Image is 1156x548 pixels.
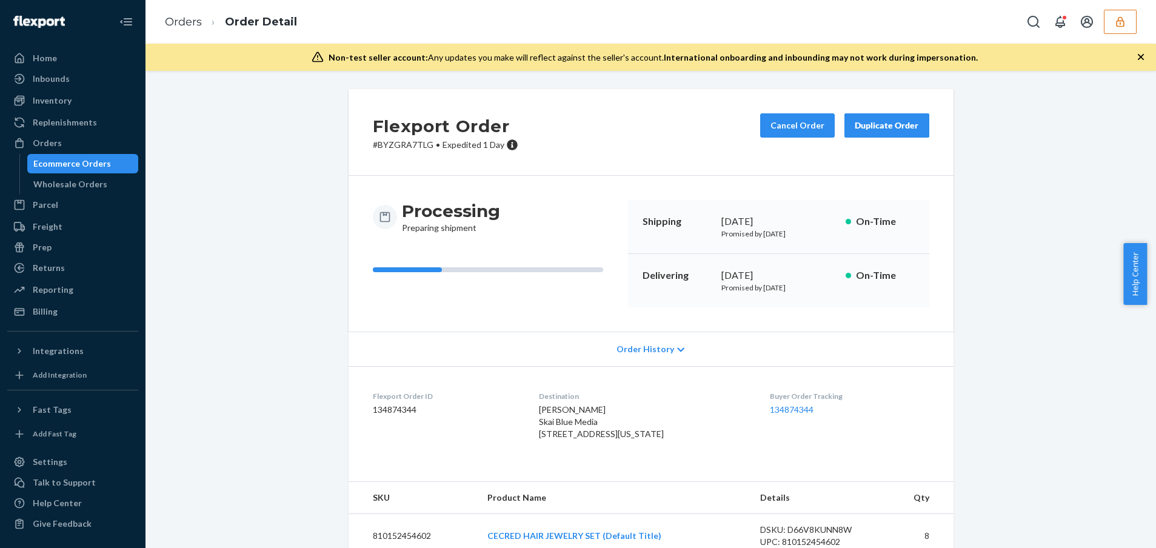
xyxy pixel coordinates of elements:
div: [DATE] [721,215,836,229]
button: Duplicate Order [844,113,929,138]
div: [DATE] [721,269,836,282]
button: Open account menu [1075,10,1099,34]
a: Reporting [7,280,138,299]
span: Non-test seller account: [329,52,428,62]
span: • [436,139,440,150]
a: 134874344 [770,404,814,415]
p: On-Time [856,269,915,282]
span: [PERSON_NAME] Skai Blue Media [STREET_ADDRESS][US_STATE] [539,404,664,439]
dt: Buyer Order Tracking [770,391,929,401]
th: Details [750,482,884,514]
a: Billing [7,302,138,321]
button: Give Feedback [7,514,138,533]
div: Ecommerce Orders [33,158,111,170]
div: Billing [33,306,58,318]
div: Prep [33,241,52,253]
div: Parcel [33,199,58,211]
dd: 134874344 [373,404,520,416]
div: Wholesale Orders [33,178,107,190]
p: Promised by [DATE] [721,282,836,293]
a: Add Integration [7,366,138,385]
a: Inventory [7,91,138,110]
h2: Flexport Order [373,113,518,139]
div: Duplicate Order [855,119,919,132]
span: Order History [616,343,674,355]
div: Home [33,52,57,64]
div: Help Center [33,497,82,509]
a: Inbounds [7,69,138,89]
div: Returns [33,262,65,274]
a: Add Fast Tag [7,424,138,444]
a: Settings [7,452,138,472]
th: Product Name [478,482,750,514]
button: Open notifications [1048,10,1072,34]
div: Reporting [33,284,73,296]
div: Any updates you make will reflect against the seller's account. [329,52,978,64]
div: UPC: 810152454602 [760,536,874,548]
div: Add Fast Tag [33,429,76,439]
button: Cancel Order [760,113,835,138]
div: Inventory [33,95,72,107]
div: Give Feedback [33,518,92,530]
div: Talk to Support [33,476,96,489]
button: Open Search Box [1021,10,1046,34]
a: Orders [7,133,138,153]
a: Replenishments [7,113,138,132]
iframe: Opens a widget where you can chat to one of our agents [1077,512,1144,542]
button: Talk to Support [7,473,138,492]
div: Preparing shipment [402,200,500,234]
dt: Flexport Order ID [373,391,520,401]
span: Expedited 1 Day [443,139,504,150]
div: Integrations [33,345,84,357]
a: Help Center [7,493,138,513]
div: DSKU: D66V8KUNN8W [760,524,874,536]
dt: Destination [539,391,750,401]
a: Orders [165,15,202,28]
button: Help Center [1123,243,1147,305]
p: Shipping [643,215,712,229]
button: Fast Tags [7,400,138,419]
p: Promised by [DATE] [721,229,836,239]
a: Freight [7,217,138,236]
a: Returns [7,258,138,278]
div: Settings [33,456,67,468]
th: SKU [349,482,478,514]
div: Freight [33,221,62,233]
span: International onboarding and inbounding may not work during impersonation. [664,52,978,62]
ol: breadcrumbs [155,4,307,40]
div: Inbounds [33,73,70,85]
a: Ecommerce Orders [27,154,139,173]
a: Wholesale Orders [27,175,139,194]
p: Delivering [643,269,712,282]
div: Orders [33,137,62,149]
button: Integrations [7,341,138,361]
button: Close Navigation [114,10,138,34]
div: Fast Tags [33,404,72,416]
img: Flexport logo [13,16,65,28]
a: CECRED HAIR JEWELRY SET (Default Title) [487,530,661,541]
h3: Processing [402,200,500,222]
a: Order Detail [225,15,297,28]
div: Replenishments [33,116,97,129]
p: # BYZGRA7TLG [373,139,518,151]
a: Parcel [7,195,138,215]
div: Add Integration [33,370,87,380]
a: Home [7,48,138,68]
p: On-Time [856,215,915,229]
th: Qty [883,482,953,514]
a: Prep [7,238,138,257]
